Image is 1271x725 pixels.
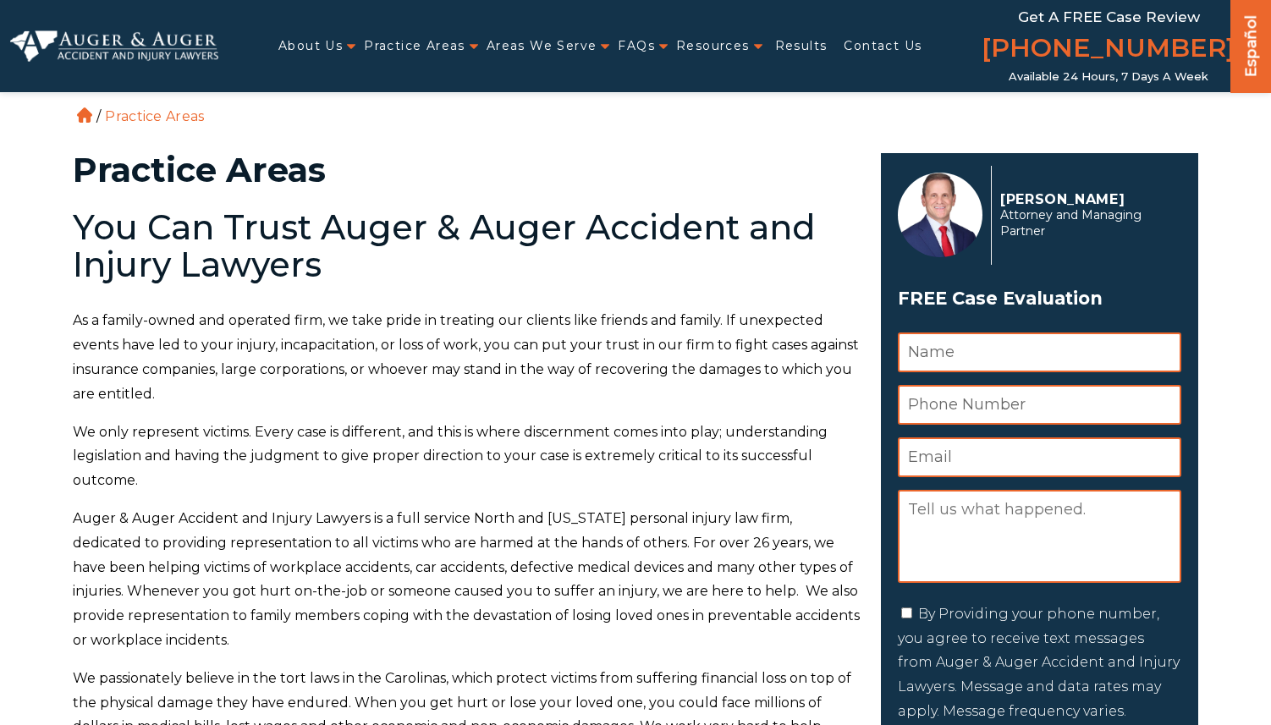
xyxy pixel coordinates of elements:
[77,107,92,123] a: Home
[73,153,861,187] h1: Practice Areas
[676,29,750,63] a: Resources
[898,283,1181,315] span: FREE Case Evaluation
[898,173,982,257] img: Herbert Auger
[898,606,1180,719] label: By Providing your phone number, you agree to receive text messages from Auger & Auger Accident an...
[1018,8,1200,25] span: Get a FREE Case Review
[73,209,861,283] h2: You Can Trust Auger & Auger Accident and Injury Lawyers
[73,312,859,401] span: As a family-owned and operated firm, we take pride in treating our clients like friends and famil...
[73,507,861,653] p: Auger & Auger Accident and Injury Lawyers is a full service North and [US_STATE] personal injury ...
[982,30,1235,70] a: [PHONE_NUMBER]
[898,385,1181,425] input: Phone Number
[278,29,343,63] a: About Us
[898,332,1181,372] input: Name
[1000,191,1172,207] p: [PERSON_NAME]
[775,29,828,63] a: Results
[10,30,218,63] img: Auger & Auger Accident and Injury Lawyers Logo
[487,29,597,63] a: Areas We Serve
[898,437,1181,477] input: Email
[101,108,208,124] li: Practice Areas
[364,29,465,63] a: Practice Areas
[1009,70,1208,84] span: Available 24 Hours, 7 Days a Week
[73,424,828,489] span: We only represent victims. Every case is different, and this is where discernment comes into play...
[844,29,922,63] a: Contact Us
[618,29,655,63] a: FAQs
[1000,207,1172,239] span: Attorney and Managing Partner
